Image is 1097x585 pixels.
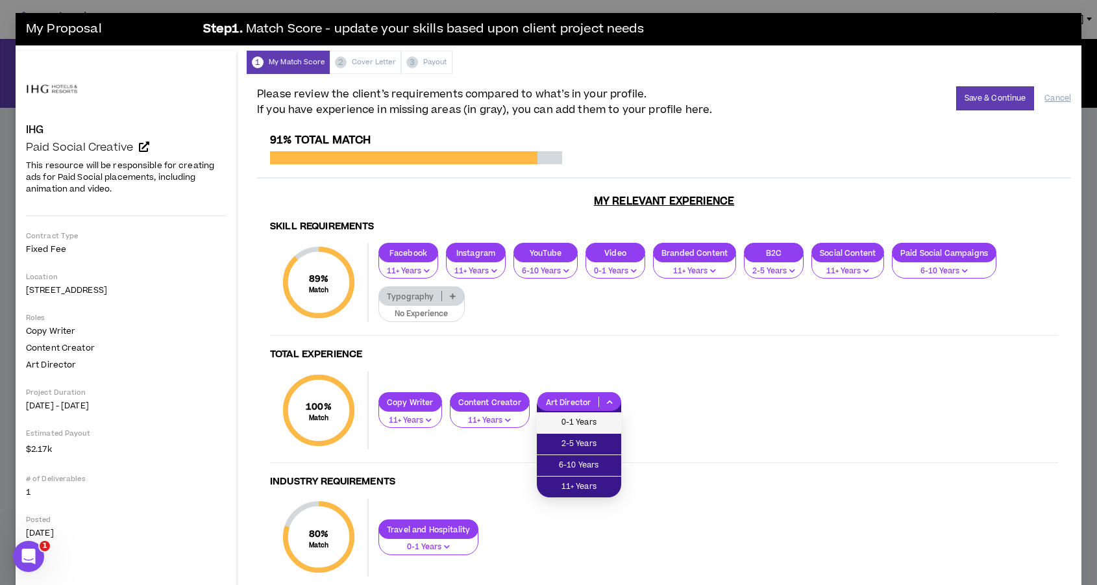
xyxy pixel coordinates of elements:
[247,51,330,74] div: My Match Score
[744,255,804,279] button: 2-5 Years
[26,486,226,498] p: 1
[378,404,442,429] button: 11+ Years
[203,20,243,39] b: Step 1 .
[1044,87,1071,110] button: Cancel
[378,297,465,322] button: No Experience
[26,160,214,195] span: This resource will be responsible for creating ads for Paid Social placements, including animatio...
[379,525,478,534] p: Travel and Hospitality
[270,132,371,148] span: 91% Total Match
[26,441,52,456] span: $2.17k
[454,266,497,277] p: 11+ Years
[387,308,456,320] p: No Experience
[26,16,195,42] h3: My Proposal
[26,527,226,539] p: [DATE]
[270,221,1058,233] h4: Skill Requirements
[545,458,613,473] span: 6-10 Years
[252,56,264,68] span: 1
[26,388,226,397] p: Project Duration
[309,527,329,541] span: 80 %
[387,415,434,427] p: 11+ Years
[653,255,736,279] button: 11+ Years
[26,515,226,525] p: Posted
[545,416,613,430] span: 0-1 Years
[820,266,876,277] p: 11+ Years
[379,397,441,407] p: Copy Writer
[378,255,438,279] button: 11+ Years
[745,248,803,258] p: B2C
[26,140,133,155] span: Paid Social Creative
[522,266,569,277] p: 6-10 Years
[40,541,50,551] span: 1
[752,266,795,277] p: 2-5 Years
[270,349,1058,361] h4: Total Experience
[26,325,75,337] span: Copy Writer
[26,474,226,484] p: # of Deliverables
[538,397,599,407] p: Art Director
[246,20,644,39] span: Match Score - update your skills based upon client project needs
[26,429,226,438] p: Estimated Payout
[306,414,332,423] small: Match
[387,266,430,277] p: 11+ Years
[379,248,438,258] p: Facebook
[379,292,441,301] p: Typography
[26,231,226,241] p: Contract Type
[811,255,884,279] button: 11+ Years
[661,266,728,277] p: 11+ Years
[956,86,1035,110] button: Save & Continue
[26,284,226,296] p: [STREET_ADDRESS]
[654,248,735,258] p: Branded Content
[545,480,613,494] span: 11+ Years
[26,313,226,323] p: Roles
[270,476,1058,488] h4: Industry Requirements
[893,248,996,258] p: Paid Social Campaigns
[309,286,329,295] small: Match
[26,342,95,354] span: Content Creator
[257,86,712,118] span: Please review the client’s requirements compared to what’s in your profile. If you have experienc...
[585,255,645,279] button: 0-1 Years
[13,541,44,572] iframe: Intercom live chat
[26,141,226,154] a: Paid Social Creative
[309,272,329,286] span: 89 %
[306,400,332,414] span: 100 %
[446,255,506,279] button: 11+ Years
[26,243,226,255] p: Fixed Fee
[26,124,43,136] h4: IHG
[387,541,470,553] p: 0-1 Years
[900,266,988,277] p: 6-10 Years
[447,248,505,258] p: Instagram
[513,255,578,279] button: 6-10 Years
[586,248,645,258] p: Video
[26,272,226,282] p: Location
[892,255,996,279] button: 6-10 Years
[257,195,1071,208] h3: My Relevant Experience
[812,248,883,258] p: Social Content
[514,248,577,258] p: YouTube
[594,266,637,277] p: 0-1 Years
[26,400,226,412] p: [DATE] - [DATE]
[545,437,613,451] span: 2-5 Years
[378,530,478,555] button: 0-1 Years
[450,404,530,429] button: 11+ Years
[458,415,521,427] p: 11+ Years
[450,397,529,407] p: Content Creator
[26,359,76,371] span: Art Director
[309,541,329,550] small: Match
